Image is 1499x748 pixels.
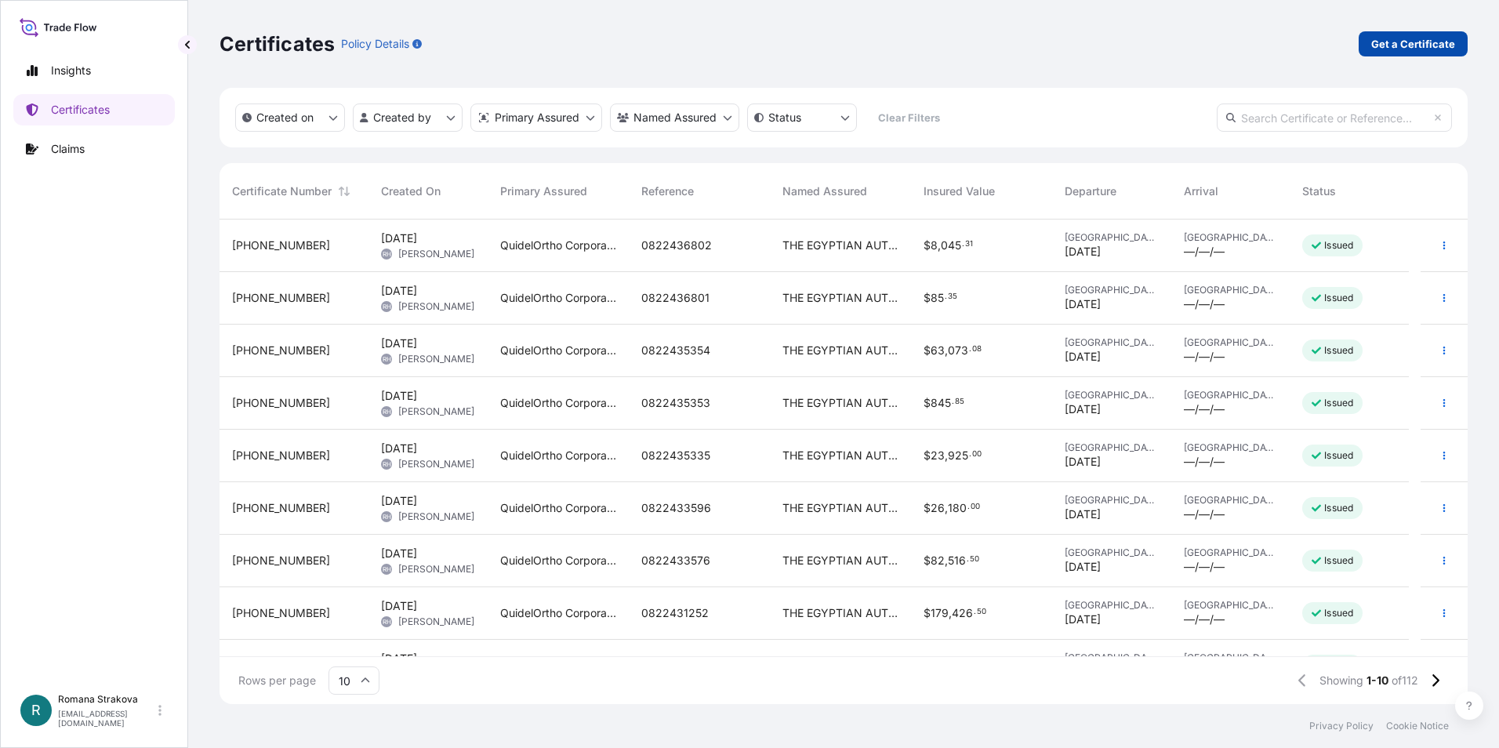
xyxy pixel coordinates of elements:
[232,183,332,199] span: Certificate Number
[955,399,964,405] span: 85
[13,94,175,125] a: Certificates
[924,555,931,566] span: $
[931,555,945,566] span: 82
[1065,284,1159,296] span: [GEOGRAPHIC_DATA]
[381,598,417,614] span: [DATE]
[51,102,110,118] p: Certificates
[1359,31,1468,56] a: Get a Certificate
[924,292,931,303] span: $
[341,36,409,52] p: Policy Details
[782,343,898,358] span: THE EGYPTIAN AUTHORITY FOR UNIFIED PROCUREMENT, MEDICAL SUPPLY AND MEDICAL TECHNOLOGY MANAGEMENT ...
[1184,244,1225,260] span: —/—/—
[782,605,898,621] span: THE EGYPTIAN AUTHORITY FOR UNIFIED PROCUREMENT, MEDICAL SUPPLY AND MEDICAL TECHNOLOGY MANAGEMENT ...
[1371,36,1455,52] p: Get a Certificate
[1184,284,1278,296] span: [GEOGRAPHIC_DATA]
[1319,673,1363,688] span: Showing
[1184,507,1225,522] span: —/—/—
[500,553,616,568] span: QuidelOrtho Corporation
[1324,449,1353,462] p: Issued
[1324,239,1353,252] p: Issued
[945,503,948,514] span: ,
[924,503,931,514] span: $
[232,238,330,253] span: [PHONE_NUMBER]
[383,246,391,262] span: RH
[398,248,474,260] span: [PERSON_NAME]
[381,388,417,404] span: [DATE]
[381,183,441,199] span: Created On
[782,290,898,306] span: THE EGYPTIAN AUTHORITY FOR UNIFIED PROCUREMENT, MEDICAL SUPPLY AND MEDICAL TECHNOLOGY MANAGEMENT ...
[641,238,712,253] span: 0822436802
[13,55,175,86] a: Insights
[500,448,616,463] span: QuidelOrtho Corporation
[1065,401,1101,417] span: [DATE]
[633,110,717,125] p: Named Assured
[256,110,314,125] p: Created on
[1065,652,1159,664] span: [GEOGRAPHIC_DATA]
[398,563,474,576] span: [PERSON_NAME]
[1367,673,1388,688] span: 1-10
[948,294,957,300] span: 35
[948,503,967,514] span: 180
[383,456,391,472] span: RH
[1386,720,1449,732] a: Cookie Notice
[782,553,898,568] span: THE EGYPTIAN AUTHORITY FOR UNIFIED PROCUREMENT, MEDICAL SUPPLY AND MEDICAL TECHNOLOGY MANAGEMENT ...
[641,183,694,199] span: Reference
[948,345,968,356] span: 073
[969,347,971,352] span: .
[51,141,85,157] p: Claims
[232,290,330,306] span: [PHONE_NUMBER]
[1324,607,1353,619] p: Issued
[398,300,474,313] span: [PERSON_NAME]
[941,240,961,251] span: 045
[641,395,710,411] span: 0822435353
[238,673,316,688] span: Rows per page
[381,441,417,456] span: [DATE]
[383,404,391,419] span: RH
[381,493,417,509] span: [DATE]
[1302,183,1336,199] span: Status
[1324,344,1353,357] p: Issued
[782,500,898,516] span: THE EGYPTIAN AUTHORITY FOR UNIFIED PROCUREMENT, MEDICAL SUPPLY AND MEDICAL TECHNOLOGY MANAGEMENT ...
[1324,554,1353,567] p: Issued
[1392,673,1418,688] span: of 112
[1065,494,1159,507] span: [GEOGRAPHIC_DATA]
[1065,612,1101,627] span: [DATE]
[972,347,982,352] span: 08
[878,110,940,125] p: Clear Filters
[1309,720,1374,732] a: Privacy Policy
[641,553,710,568] span: 0822433576
[1324,397,1353,409] p: Issued
[353,103,463,132] button: createdBy Filter options
[1065,183,1116,199] span: Departure
[931,345,945,356] span: 63
[1065,336,1159,349] span: [GEOGRAPHIC_DATA]
[13,133,175,165] a: Claims
[924,450,931,461] span: $
[31,703,41,718] span: R
[965,241,973,247] span: 31
[924,240,931,251] span: $
[500,605,616,621] span: QuidelOrtho Corporation
[383,351,391,367] span: RH
[373,110,431,125] p: Created by
[945,294,947,300] span: .
[232,343,330,358] span: [PHONE_NUMBER]
[1184,389,1278,401] span: [GEOGRAPHIC_DATA]
[1065,507,1101,522] span: [DATE]
[398,353,474,365] span: [PERSON_NAME]
[1065,546,1159,559] span: [GEOGRAPHIC_DATA]
[931,240,938,251] span: 8
[500,395,616,411] span: QuidelOrtho Corporation
[931,292,944,303] span: 85
[782,183,867,199] span: Named Assured
[1065,231,1159,244] span: [GEOGRAPHIC_DATA]
[641,500,711,516] span: 0822433596
[1184,401,1225,417] span: —/—/—
[1065,599,1159,612] span: [GEOGRAPHIC_DATA]
[58,709,155,728] p: [EMAIL_ADDRESS][DOMAIN_NAME]
[1184,349,1225,365] span: —/—/—
[51,63,91,78] p: Insights
[945,555,948,566] span: ,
